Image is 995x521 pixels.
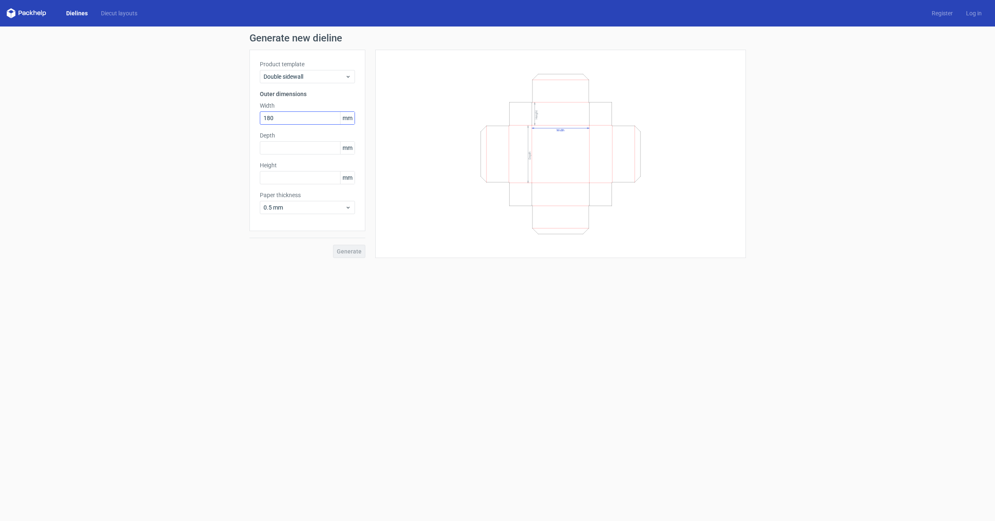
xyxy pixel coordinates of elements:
span: mm [340,171,355,184]
a: Log in [959,9,988,17]
a: Diecut layouts [94,9,144,17]
a: Dielines [60,9,94,17]
text: Height [535,110,538,119]
span: mm [340,142,355,154]
span: Double sidewall [264,72,345,81]
label: Depth [260,131,355,140]
text: Width [556,128,564,132]
h3: Outer dimensions [260,90,355,98]
span: 0.5 mm [264,203,345,212]
text: Depth [528,151,532,159]
label: Product template [260,60,355,68]
label: Width [260,101,355,110]
label: Height [260,161,355,169]
label: Paper thickness [260,191,355,199]
a: Register [925,9,959,17]
span: mm [340,112,355,124]
h1: Generate new dieline [249,33,746,43]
